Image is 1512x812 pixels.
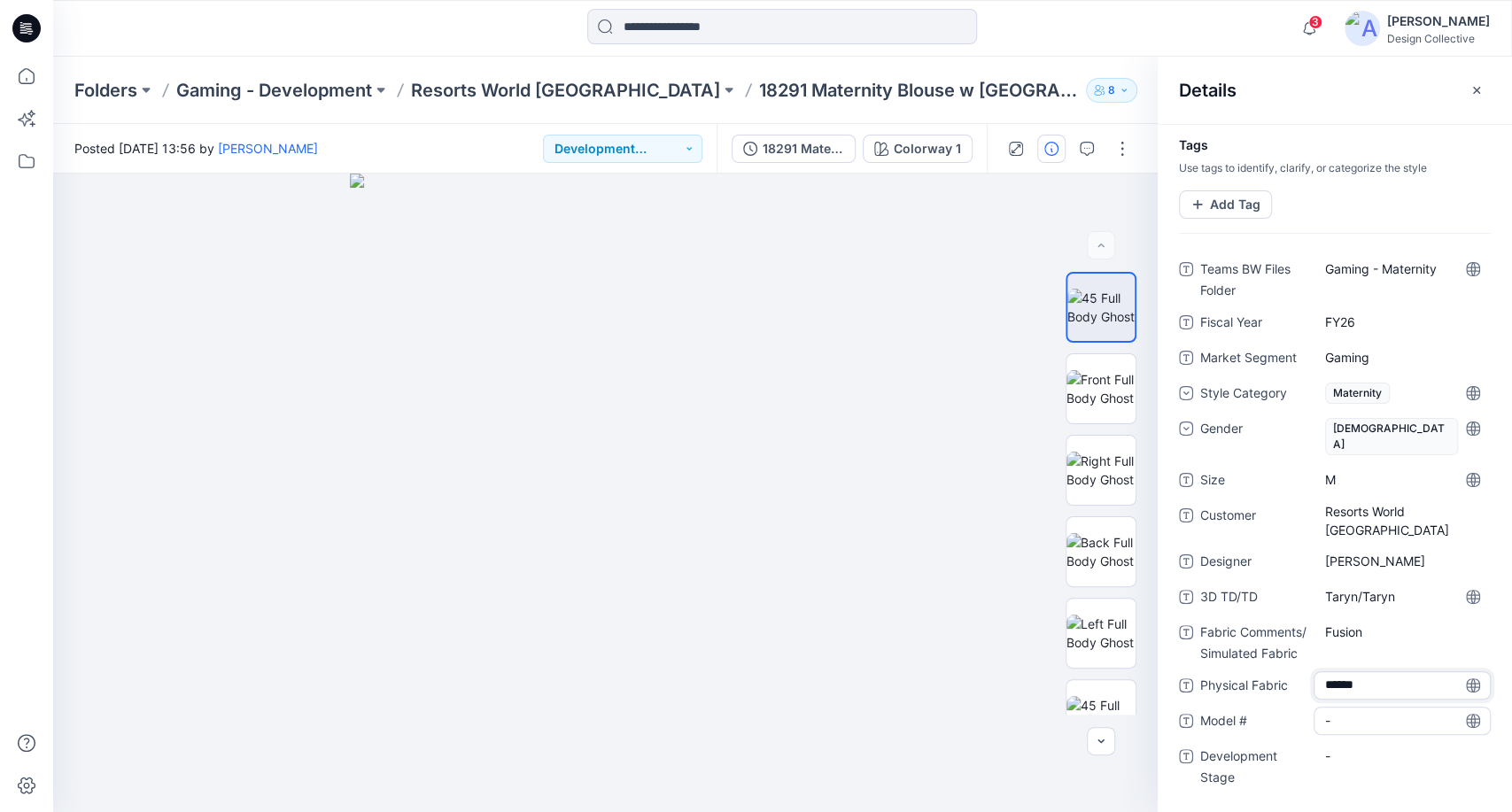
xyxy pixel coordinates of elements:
span: Gaming - Maternity [1325,259,1479,278]
a: Folders [74,78,137,103]
span: Taryn/Taryn [1325,587,1479,606]
span: Maternity [1325,383,1390,404]
a: Resorts World [GEOGRAPHIC_DATA] [411,78,720,103]
img: Right Full Body Ghost [1066,452,1136,489]
span: Model # [1200,710,1307,735]
a: [PERSON_NAME] [218,141,318,156]
button: Add Tag [1179,190,1272,219]
span: - [1325,711,1479,730]
h4: Tags [1158,138,1512,153]
span: Resorts World NYC [1325,502,1479,539]
p: 8 [1108,81,1115,100]
div: 18291 Maternity Blouse w [GEOGRAPHIC_DATA] [GEOGRAPHIC_DATA] [763,139,844,159]
span: M [1325,470,1479,489]
span: Gender [1200,418,1307,459]
a: Gaming - Development [176,78,372,103]
div: Colorway 1 [894,139,961,159]
p: 18291 Maternity Blouse w [GEOGRAPHIC_DATA] [GEOGRAPHIC_DATA] [759,78,1079,103]
img: Back Full Body Ghost [1066,533,1136,570]
span: Teams BW Files Folder [1200,259,1307,301]
span: Mandy Mclean-Couch [1325,552,1479,570]
button: 18291 Maternity Blouse w [GEOGRAPHIC_DATA] [GEOGRAPHIC_DATA] [732,135,856,163]
img: eyJhbGciOiJIUzI1NiIsImtpZCI6IjAiLCJzbHQiOiJzZXMiLCJ0eXAiOiJKV1QifQ.eyJkYXRhIjp7InR5cGUiOiJzdG9yYW... [350,174,861,812]
span: 3D TD/TD [1200,586,1307,611]
span: Style Category [1200,383,1307,407]
div: Design Collective [1387,32,1490,45]
img: 45 Full Body [1066,696,1136,733]
span: 3 [1308,15,1322,29]
span: FY26 [1325,313,1479,331]
img: Front Full Body Ghost [1066,370,1136,407]
p: Use tags to identify, clarify, or categorize the style [1158,160,1512,176]
h2: Details [1179,80,1237,101]
img: 45 Full Body Ghost [1067,289,1135,326]
span: Fiscal Year [1200,312,1307,336]
button: 8 [1086,78,1137,103]
span: Market Segment [1200,347,1307,372]
img: Left Full Body Ghost [1066,615,1136,652]
span: - [1325,746,1479,765]
span: Size [1200,469,1307,494]
span: [DEMOGRAPHIC_DATA] [1325,418,1458,455]
span: Gaming [1325,348,1479,367]
div: [PERSON_NAME] [1387,11,1490,32]
span: Designer [1200,551,1307,576]
img: avatar [1345,11,1380,46]
span: Fusion [1325,623,1479,641]
span: Physical Fabric [1200,675,1307,700]
span: Development Stage [1200,746,1307,788]
span: Customer [1200,505,1307,540]
button: Colorway 1 [863,135,973,163]
button: Details [1037,135,1066,163]
span: Fabric Comments/ Simulated Fabric [1200,622,1307,664]
span: Posted [DATE] 13:56 by [74,139,318,158]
